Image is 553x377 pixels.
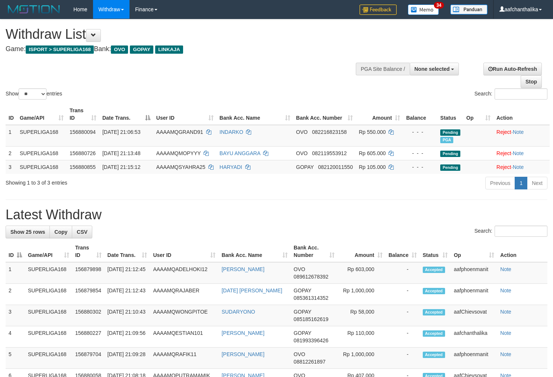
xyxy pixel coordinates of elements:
[54,229,67,235] span: Copy
[338,305,386,326] td: Rp 58,000
[403,104,437,125] th: Balance
[496,129,511,135] a: Reject
[423,288,445,294] span: Accepted
[496,150,511,156] a: Reject
[70,150,96,156] span: 156880726
[451,326,497,348] td: aafchanthalika
[338,348,386,369] td: Rp 1,000,000
[72,241,105,262] th: Trans ID: activate to sort column ascending
[294,274,328,280] span: Copy 089612678392 to clipboard
[513,129,524,135] a: Note
[6,241,25,262] th: ID: activate to sort column descending
[338,262,386,284] td: Rp 603,000
[102,150,140,156] span: [DATE] 21:13:48
[493,146,550,160] td: ·
[386,326,420,348] td: -
[493,104,550,125] th: Action
[296,164,314,170] span: GOPAY
[220,150,260,156] a: BAYU ANGGARA
[294,309,311,315] span: GOPAY
[130,45,153,54] span: GOPAY
[6,284,25,305] td: 2
[25,284,72,305] td: SUPERLIGA168
[6,207,547,222] h1: Latest Withdraw
[293,104,356,125] th: Bank Acc. Number: activate to sort column ascending
[72,305,105,326] td: 156880302
[72,326,105,348] td: 156880227
[312,150,346,156] span: Copy 082119553912 to clipboard
[485,177,515,189] a: Previous
[70,129,96,135] span: 156880094
[359,4,397,15] img: Feedback.jpg
[221,288,282,293] a: [DATE] [PERSON_NAME]
[10,229,45,235] span: Show 25 rows
[6,88,62,100] label: Show entries
[72,348,105,369] td: 156879704
[221,330,264,336] a: [PERSON_NAME]
[423,267,445,273] span: Accepted
[105,305,150,326] td: [DATE] 21:10:43
[150,262,218,284] td: AAAAMQADELHOKI12
[406,163,434,171] div: - - -
[296,129,308,135] span: OVO
[440,164,460,171] span: Pending
[221,309,255,315] a: SUDARYONO
[72,226,92,238] a: CSV
[500,288,511,293] a: Note
[474,88,547,100] label: Search:
[495,226,547,237] input: Search:
[294,351,305,357] span: OVO
[25,262,72,284] td: SUPERLIGA168
[25,241,72,262] th: Game/API: activate to sort column ascending
[294,330,311,336] span: GOPAY
[67,104,99,125] th: Trans ID: activate to sort column ascending
[19,88,47,100] select: Showentries
[386,348,420,369] td: -
[500,330,511,336] a: Note
[312,129,346,135] span: Copy 082216823158 to clipboard
[221,351,264,357] a: [PERSON_NAME]
[497,241,547,262] th: Action
[356,104,403,125] th: Amount: activate to sort column ascending
[406,128,434,136] div: - - -
[451,284,497,305] td: aafphoenmanit
[386,241,420,262] th: Balance: activate to sort column ascending
[500,309,511,315] a: Note
[386,284,420,305] td: -
[17,146,67,160] td: SUPERLIGA168
[500,351,511,357] a: Note
[451,348,497,369] td: aafphoenmanit
[496,164,511,170] a: Reject
[338,326,386,348] td: Rp 110,000
[513,164,524,170] a: Note
[6,4,62,15] img: MOTION_logo.png
[423,309,445,315] span: Accepted
[338,241,386,262] th: Amount: activate to sort column ascending
[406,150,434,157] div: - - -
[294,316,328,322] span: Copy 085185162619 to clipboard
[423,352,445,358] span: Accepted
[6,305,25,326] td: 3
[25,326,72,348] td: SUPERLIGA168
[318,164,353,170] span: Copy 082120011550 to clipboard
[294,266,305,272] span: OVO
[437,104,463,125] th: Status
[450,4,488,15] img: panduan.png
[72,284,105,305] td: 156879854
[451,262,497,284] td: aafphoenmanit
[17,160,67,174] td: SUPERLIGA168
[386,262,420,284] td: -
[521,75,542,88] a: Stop
[156,164,205,170] span: AAAAMQSYAHRA25
[150,305,218,326] td: AAAAMQWONGPITOE
[410,63,459,75] button: None selected
[26,45,94,54] span: ISPORT > SUPERLIGA168
[359,129,386,135] span: Rp 550.000
[359,150,386,156] span: Rp 605.000
[474,226,547,237] label: Search:
[440,137,453,143] span: Marked by aafphoenmanit
[408,4,439,15] img: Button%20Memo.svg
[338,284,386,305] td: Rp 1,000,000
[463,104,493,125] th: Op: activate to sort column ascending
[434,2,444,9] span: 34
